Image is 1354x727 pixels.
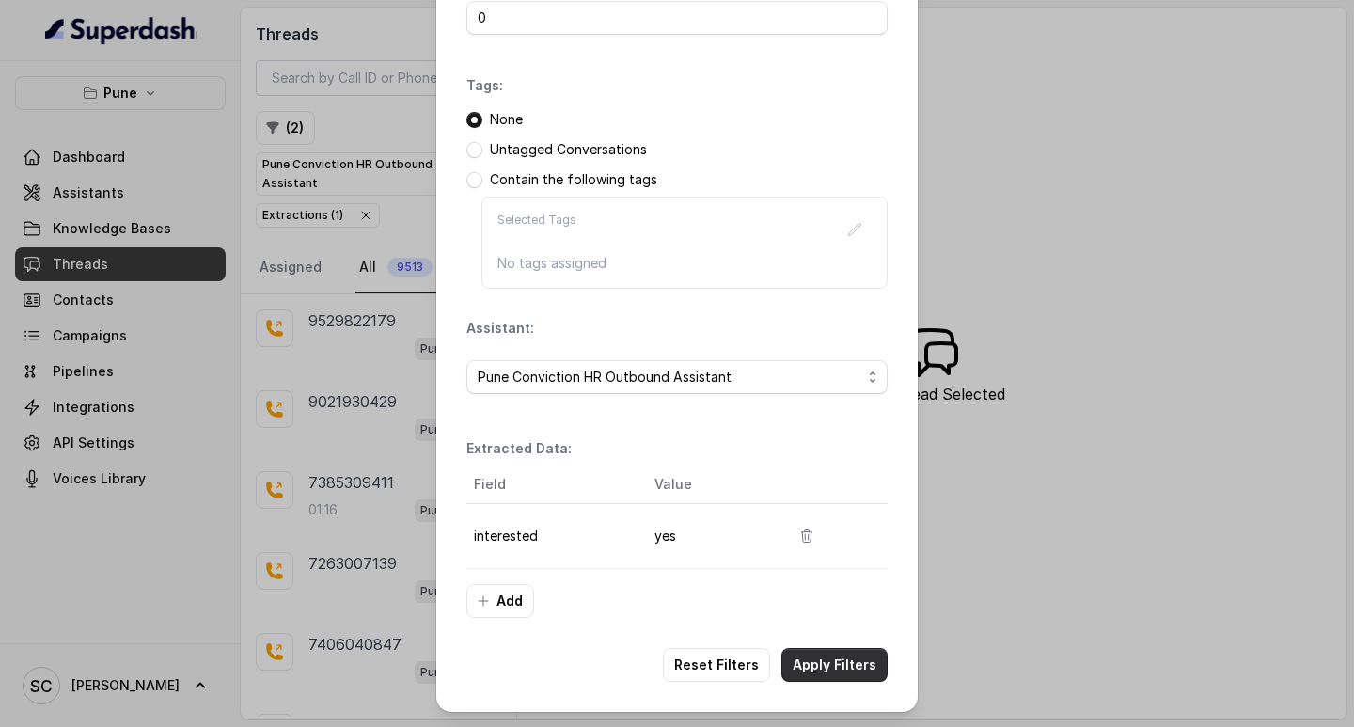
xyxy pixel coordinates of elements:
[663,648,770,682] button: Reset Filters
[466,76,503,95] p: Tags:
[490,170,657,189] p: Contain the following tags
[639,466,775,504] th: Value
[466,584,534,618] button: Add
[466,360,888,394] button: Pune Conviction HR Outbound Assistant
[781,648,888,682] button: Apply Filters
[497,213,576,246] p: Selected Tags
[490,140,647,159] p: Untagged Conversations
[639,504,775,569] td: yes
[466,466,639,504] th: Field
[466,504,639,569] td: interested
[490,110,523,129] p: None
[497,254,872,273] p: No tags assigned
[466,319,534,338] p: Assistant:
[466,439,572,458] p: Extracted Data:
[478,366,861,388] span: Pune Conviction HR Outbound Assistant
